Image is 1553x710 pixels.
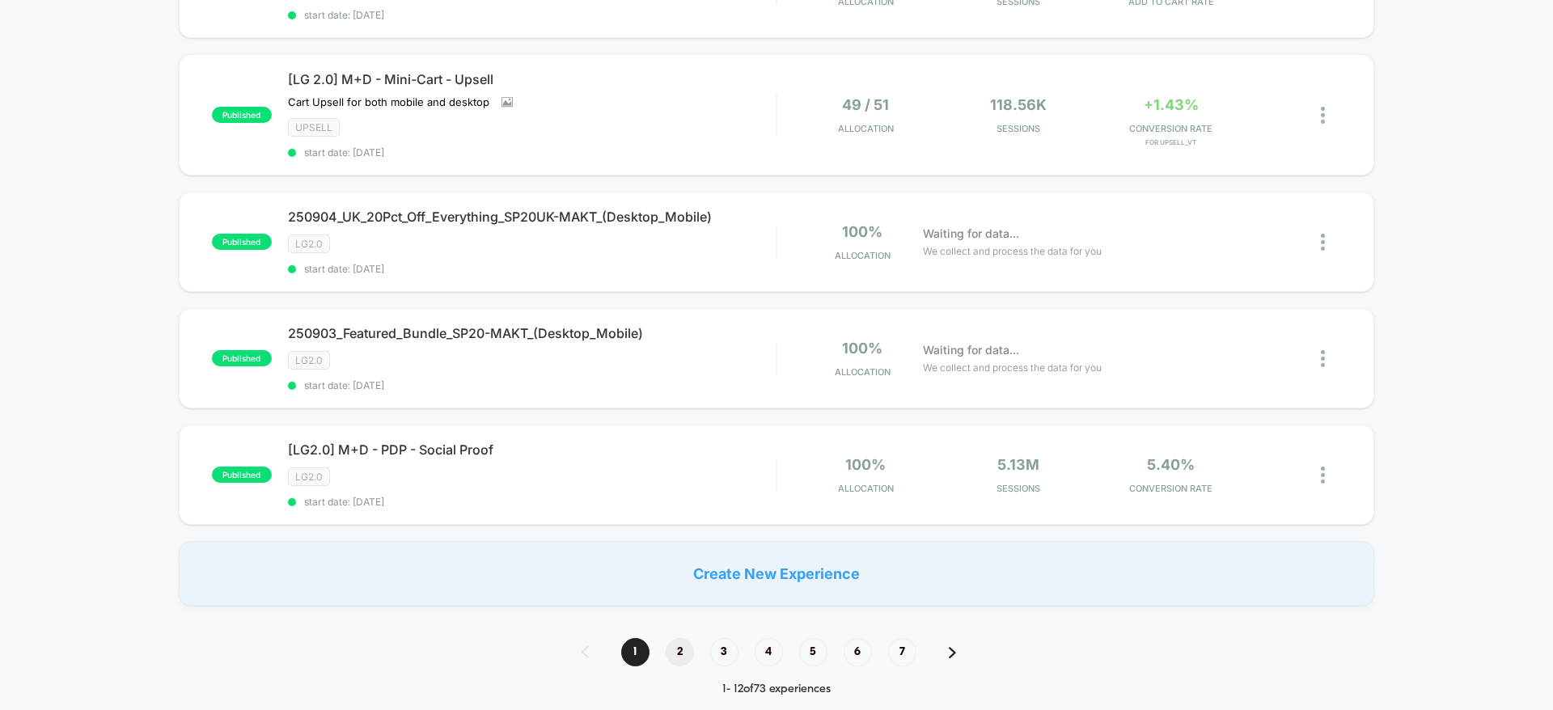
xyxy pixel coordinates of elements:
[842,96,889,113] span: 49 / 51
[1098,123,1243,134] span: CONVERSION RATE
[923,341,1019,359] span: Waiting for data...
[288,325,776,341] span: 250903_Featured_Bundle_SP20-MAKT_(Desktop_Mobile)
[565,683,988,696] div: 1 - 12 of 73 experiences
[1321,350,1325,367] img: close
[923,243,1102,259] span: We collect and process the data for you
[838,483,894,494] span: Allocation
[288,71,776,87] span: [LG 2.0] M+D - Mini-Cart - Upsell
[842,340,882,357] span: 100%
[799,638,827,666] span: 5
[212,107,272,123] span: published
[923,225,1019,243] span: Waiting for data...
[288,235,330,253] span: LG2.0
[1321,234,1325,251] img: close
[845,456,886,473] span: 100%
[288,263,776,275] span: start date: [DATE]
[1147,456,1195,473] span: 5.40%
[838,123,894,134] span: Allocation
[844,638,872,666] span: 6
[288,351,330,370] span: LG2.0
[212,467,272,483] span: published
[179,541,1374,606] div: Create New Experience
[621,638,650,666] span: 1
[666,638,694,666] span: 2
[288,209,776,225] span: 250904_UK_20Pct_Off_Everything_SP20UK-MAKT_(Desktop_Mobile)
[1098,483,1243,494] span: CONVERSION RATE
[1321,467,1325,484] img: close
[288,146,776,158] span: start date: [DATE]
[1321,107,1325,124] img: close
[710,638,738,666] span: 3
[946,483,1091,494] span: Sessions
[842,223,882,240] span: 100%
[288,118,340,137] span: Upsell
[997,456,1039,473] span: 5.13M
[835,366,891,378] span: Allocation
[946,123,1091,134] span: Sessions
[888,638,916,666] span: 7
[1098,138,1243,146] span: for Upsell_VT
[288,95,489,108] span: Cart Upsell for both mobile and desktop
[949,647,956,658] img: pagination forward
[288,9,776,21] span: start date: [DATE]
[923,360,1102,375] span: We collect and process the data for you
[212,234,272,250] span: published
[212,350,272,366] span: published
[288,379,776,391] span: start date: [DATE]
[755,638,783,666] span: 4
[288,442,776,458] span: [LG2.0] M+D - PDP - Social Proof
[288,496,776,508] span: start date: [DATE]
[990,96,1047,113] span: 118.56k
[835,250,891,261] span: Allocation
[1144,96,1199,113] span: +1.43%
[288,467,330,486] span: LG2.0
